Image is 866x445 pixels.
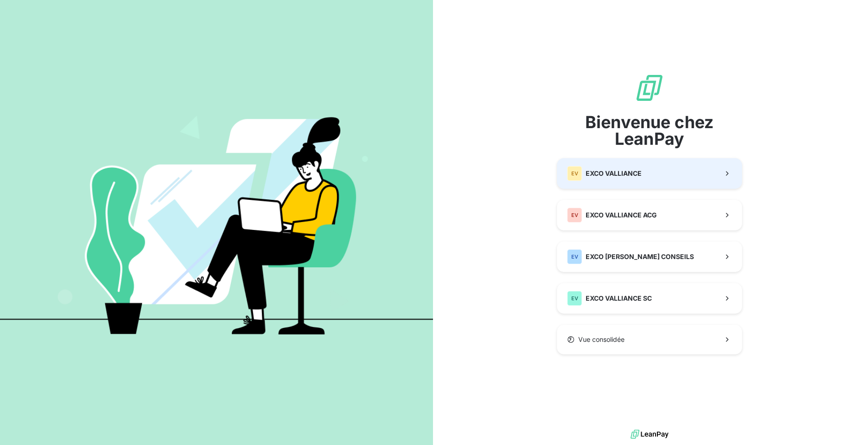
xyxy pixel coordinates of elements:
button: EVEXCO VALLIANCE ACG [557,200,742,230]
div: EV [567,249,582,264]
span: EXCO VALLIANCE SC [586,294,652,303]
button: EVEXCO VALLIANCE SC [557,283,742,314]
button: Vue consolidée [557,325,742,354]
div: EV [567,208,582,222]
span: EXCO VALLIANCE [586,169,642,178]
img: logo sigle [635,73,664,103]
span: Bienvenue chez LeanPay [557,114,742,147]
span: Vue consolidée [578,335,625,344]
iframe: Intercom live chat [835,414,857,436]
button: EVEXCO [PERSON_NAME] CONSEILS [557,241,742,272]
div: EV [567,291,582,306]
span: EXCO VALLIANCE ACG [586,210,657,220]
span: EXCO [PERSON_NAME] CONSEILS [586,252,694,261]
div: EV [567,166,582,181]
img: logo [631,427,668,441]
button: EVEXCO VALLIANCE [557,158,742,189]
